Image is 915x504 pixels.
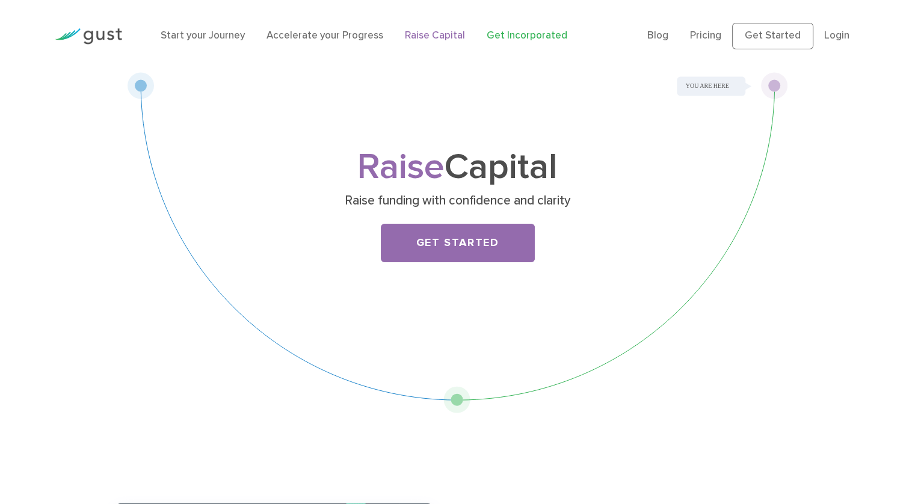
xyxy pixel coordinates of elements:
[647,29,668,41] a: Blog
[357,146,445,188] span: Raise
[224,192,691,209] p: Raise funding with confidence and clarity
[487,29,567,41] a: Get Incorporated
[161,29,245,41] a: Start your Journey
[405,29,465,41] a: Raise Capital
[690,29,721,41] a: Pricing
[824,29,849,41] a: Login
[55,28,122,45] img: Gust Logo
[732,23,813,49] a: Get Started
[220,151,695,184] h1: Capital
[266,29,383,41] a: Accelerate your Progress
[381,224,535,262] a: Get Started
